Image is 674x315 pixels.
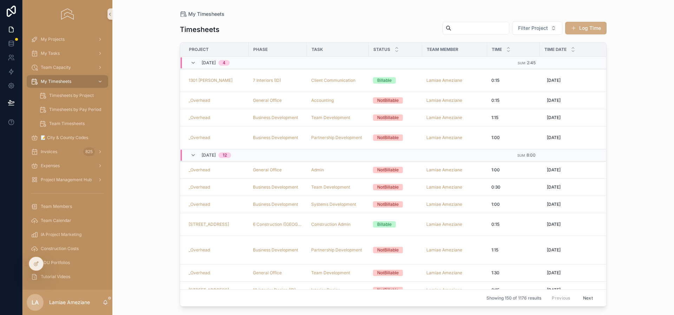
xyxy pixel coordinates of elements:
a: Project Management Hub [27,173,108,186]
a: Team Development [311,115,365,120]
a: _Overhead [189,184,244,190]
a: Lamiae Ameziane [426,115,462,120]
span: [DATE] [547,167,561,173]
span: IA Project Marketing [41,232,81,237]
a: Timesheets by Project [35,89,108,102]
a: Team Development [311,270,350,276]
a: My Tasks [27,47,108,60]
span: Team Timesheets [49,121,85,126]
a: Lamiae Ameziane [426,135,483,140]
a: _Overhead [189,247,244,253]
a: Team Members [27,200,108,213]
div: NotBillable [377,184,399,190]
a: Partnership Development [311,135,365,140]
span: 8:00 [526,152,536,158]
a: Business Development [253,135,303,140]
a: Business Development [253,202,298,207]
span: Expenses [41,163,60,169]
a: Lamiae Ameziane [426,270,483,276]
a: [STREET_ADDRESS] [189,287,244,293]
a: Lamiae Ameziane [426,167,483,173]
span: [DATE] [547,247,561,253]
span: Partnership Development [311,135,362,140]
span: 1301 [PERSON_NAME] [189,78,233,83]
a: [STREET_ADDRESS] [189,222,244,227]
span: Business Development [253,184,298,190]
span: Timesheets by Pay Period [49,107,101,112]
a: _Overhead [189,98,210,103]
a: _Overhead [189,202,210,207]
a: Lamiae Ameziane [426,247,483,253]
a: Team Development [311,184,365,190]
a: [DATE] [544,75,614,86]
span: [DATE] [202,60,216,66]
span: 1:00 [491,135,500,140]
div: 12 [223,152,227,158]
a: _Overhead [189,202,244,207]
span: Team Members [41,204,72,209]
span: Construction Costs [41,246,79,251]
span: [STREET_ADDRESS] [189,287,229,293]
span: 10 Interior Design (ID) [253,287,296,293]
a: Client Communication [311,78,365,83]
a: Business Development [253,115,298,120]
a: NotBillable [373,167,418,173]
a: 7 Interiors (ID) [253,78,303,83]
a: My Projects [27,33,108,46]
a: _Overhead [189,115,210,120]
a: _Overhead [189,135,244,140]
a: [DATE] [544,244,614,256]
span: Status [373,47,390,52]
span: 1:00 [491,202,500,207]
a: 📝 City & County Codes [27,131,108,144]
span: _Overhead [189,184,210,190]
a: NotBillable [373,184,418,190]
a: 0:15 [491,287,536,293]
div: NotBillable [377,167,399,173]
a: _Overhead [189,270,210,276]
a: 1:15 [491,115,536,120]
div: NotBillable [377,247,399,253]
a: Accounting [311,98,365,103]
span: [DATE] [547,270,561,276]
a: _Overhead [189,167,210,173]
span: Lamiae Ameziane [426,247,462,253]
a: Lamiae Ameziane [426,78,483,83]
span: General Office [253,270,282,276]
span: Lamiae Ameziane [426,98,462,103]
a: General Office [253,98,282,103]
div: NotBillable [377,134,399,141]
a: 7 Interiors (ID) [253,78,281,83]
span: Lamiae Ameziane [426,184,462,190]
a: Team Timesheets [35,117,108,130]
span: Lamiae Ameziane [426,222,462,227]
span: _Overhead [189,135,210,140]
a: General Office [253,270,303,276]
span: ADU Portfolios [41,260,70,265]
a: Team Development [311,270,365,276]
a: 1:30 [491,270,536,276]
span: 0:30 [491,184,500,190]
div: NotBillable [377,114,399,121]
span: Time Date [544,47,567,52]
a: Client Communication [311,78,355,83]
span: Team Capacity [41,65,71,70]
a: 0:15 [491,78,536,83]
small: Sum [517,153,525,157]
a: Lamiae Ameziane [426,167,462,173]
a: Admin [311,167,365,173]
a: Lamiae Ameziane [426,78,462,83]
span: 📝 City & County Codes [41,135,88,140]
a: IA Project Marketing [27,228,108,241]
a: 1301 [PERSON_NAME] [189,78,244,83]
